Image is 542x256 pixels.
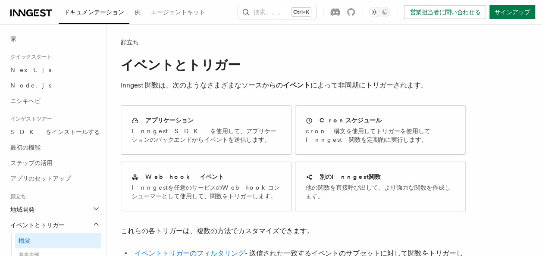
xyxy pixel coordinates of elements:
span: インゲストツアー [7,116,52,122]
h2: Webhook イベント [145,172,224,181]
a: 最初の機能 [7,140,101,155]
strong: イベント [283,81,310,89]
span: 概要 [19,237,31,244]
a: 概要 [15,233,101,248]
h2: アプリケーション [145,116,194,125]
span: クイックスタート [7,53,52,60]
p: Inngestを任意のサービスのWebhookコンシューマーとして使用して、関数をトリガーします。 [132,183,281,200]
font: 捜索。。。 [254,8,284,16]
span: ドキュメンテーション [64,9,124,16]
button: イベントとトリガー [7,217,101,233]
h1: イベントとトリガー [121,57,466,72]
span: ステップの活用 [10,159,53,166]
a: Node.js [7,78,101,93]
p: 他の関数を直接呼び出して、より強力な関数を作成します。 [306,183,455,200]
span: 顔立ち [121,38,139,47]
h2: Cronスケジュール [320,116,382,125]
button: ダークモードの切り替え [369,7,390,17]
a: アプリのセットアップ [7,171,101,186]
p: Inngest SDK を使用して、アプリケーションのバックエンドからイベントを送信します。 [132,127,281,144]
a: Next.js [7,62,101,78]
button: 捜索。。。Ctrl+K [238,5,316,19]
span: 顔立ち [7,193,26,200]
span: Next.js [10,66,51,73]
a: 例 [129,3,146,23]
a: ステップの活用 [7,155,101,171]
span: ニシキヘビ [10,97,41,104]
a: ドキュメンテーション [59,3,129,24]
a: エージェントキット [146,3,210,23]
a: 別のInngest関数他の関数を直接呼び出して、より強力な関数を作成します。 [295,162,466,211]
a: Webhook イベントInngestを任意のサービスのWebhookコンシューマーとして使用して、関数をトリガーします。 [121,162,291,211]
span: 地域開発 [7,205,34,214]
span: Node.js [10,82,51,89]
span: SDK をインストールする [10,128,100,135]
font: 家 [10,35,16,42]
a: 営業担当者に問い合わせる [404,5,486,19]
span: アプリのセットアップ [10,175,71,182]
a: アプリケーションInngest SDK を使用して、アプリケーションのバックエンドからイベントを送信します。 [121,105,291,155]
span: 例 [135,9,141,16]
span: 最初の機能 [10,144,41,151]
a: Cronスケジュールcron 構文を使用してトリガーを使用して Inngest 関数を定期的に実行します。 [295,105,466,155]
button: 地域開発 [7,202,101,217]
kbd: Ctrl+K [291,8,311,16]
a: 家 [7,31,101,47]
span: エージェントキット [151,9,205,16]
span: イベントとトリガー [7,221,65,229]
a: SDK をインストールする [7,124,101,140]
a: サインアップ [489,5,535,19]
h2: 別のInngest関数 [320,172,381,181]
p: これらの各トリガーは、複数の方法でカスタマイズできます。 [121,225,466,237]
p: cron 構文を使用してトリガーを使用して Inngest 関数を定期的に実行します。 [306,127,455,144]
a: ニシキヘビ [7,93,101,109]
p: Inngest 関数は、次のようなさまざまなソースからの によって非同期にトリガーされます。 [121,79,466,91]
